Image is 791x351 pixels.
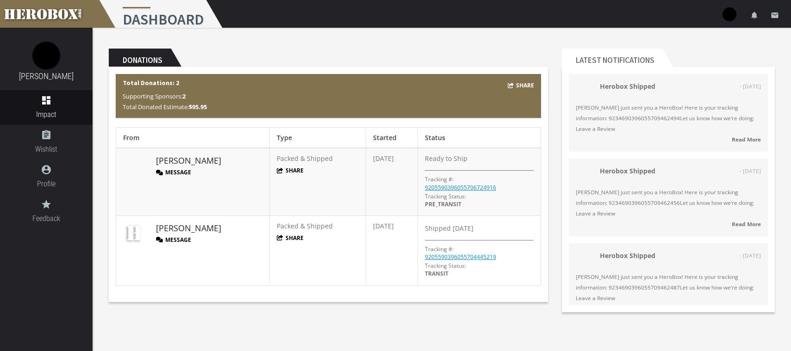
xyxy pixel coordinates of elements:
[156,155,221,167] a: [PERSON_NAME]
[576,167,594,185] img: 34099-202507161046300400.png
[123,92,186,100] span: Supporting Sponsors:
[32,42,60,69] img: image
[156,236,191,244] button: Message
[771,11,779,19] i: email
[740,166,761,176] span: - [DATE]
[722,7,736,21] img: user-image
[277,166,304,174] button: Share
[366,216,417,285] td: [DATE]
[41,95,52,106] i: dashboard
[425,192,466,200] span: Tracking Status:
[123,79,179,87] b: Total Donations: 2
[116,128,270,148] th: From
[600,166,655,175] strong: Herobox Shipped
[109,49,171,67] h2: Donations
[732,220,761,228] strong: Read More
[425,245,454,253] p: Tracking #:
[576,219,761,229] a: Read More
[417,128,541,148] th: Status
[425,184,496,191] a: 9205590396055706724916
[740,81,761,92] span: - [DATE]
[425,253,496,261] a: 9205590396055704445219
[123,222,146,245] img: image
[123,154,146,177] img: image
[600,251,655,260] strong: Herobox Shipped
[189,103,207,111] b: $95.95
[425,270,448,277] span: TRANSIT
[750,11,759,19] i: notifications
[19,71,74,81] a: [PERSON_NAME]
[277,222,333,230] span: Packed & Shipped
[425,154,467,163] span: Ready to Ship
[425,175,454,183] p: Tracking #:
[576,82,594,101] img: 34099-202507161046300400.png
[277,154,333,163] span: Packed & Shipped
[182,92,186,100] b: 2
[732,135,761,143] strong: Read More
[576,102,761,134] span: [PERSON_NAME] just sent you a HeroBox! Here is your tracking information: 9234690396055709462494L...
[508,80,535,91] button: Share
[576,303,761,314] a: Read More
[123,103,207,111] span: Total Donated Estimate:
[270,128,366,148] th: Type
[600,82,655,91] strong: Herobox Shipped
[366,148,417,216] td: [DATE]
[277,234,304,242] button: Share
[156,168,191,176] button: Message
[740,250,761,261] span: - [DATE]
[366,128,417,148] th: Started
[116,74,541,118] div: Total Donations: 2
[425,262,466,270] span: Tracking Status:
[576,134,761,145] a: Read More
[732,305,761,312] strong: Read More
[562,49,663,67] h2: Latest Notifications
[576,252,594,270] img: 34099-202507161046300400.png
[576,187,761,219] span: [PERSON_NAME] just sent you a HeroBox! Here is your tracking information: 9234690396055709462456L...
[425,224,473,233] span: Shipped [DATE]
[156,222,221,234] a: [PERSON_NAME]
[576,271,761,303] span: [PERSON_NAME] just sent you a HeroBox! Here is your tracking information: 9234690396055709462487L...
[425,200,461,208] span: PRE_TRANSIT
